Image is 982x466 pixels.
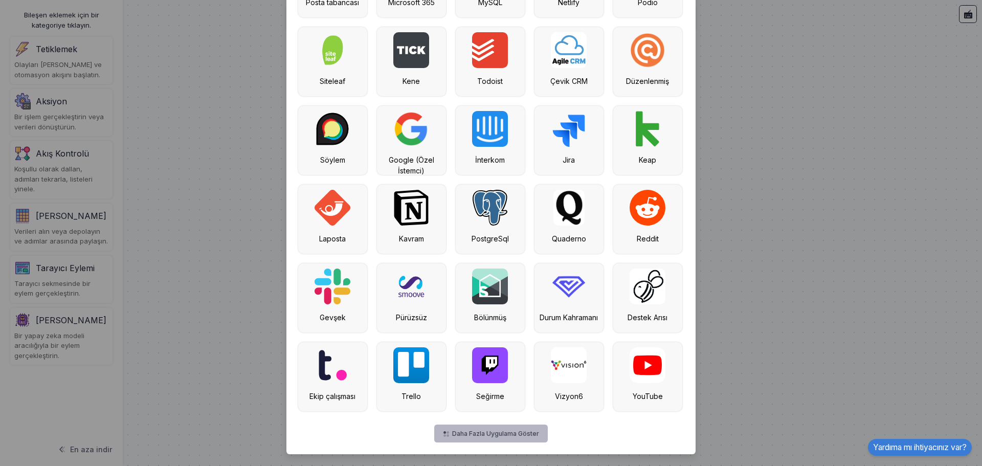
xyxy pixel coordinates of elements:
img: twitch.png [472,347,508,383]
font: Google (Özel İstemci) [389,156,434,175]
font: Seğirme [476,392,504,401]
font: Siteleaf [320,77,345,85]
font: Destek Arısı [628,313,667,322]
img: curated.png [630,32,665,68]
img: agile-crm.png [551,32,587,68]
img: jira.svg [551,111,587,147]
font: Jira [563,156,575,164]
img: laposta.png [315,190,350,226]
button: Daha Fazla Uygulama Göster [434,425,548,442]
font: PostgreSql [472,234,509,243]
font: İnterkom [475,156,505,164]
img: vision6.jpg [551,347,587,383]
font: Trello [401,392,421,401]
img: intercom.png [472,111,508,147]
font: Durum Kahramanı [540,313,598,322]
font: Laposta [319,234,346,243]
font: Todoist [477,77,503,85]
img: siteleaf.jpg [315,32,350,68]
img: quaderno.jpg [553,190,585,226]
img: keap.png [630,111,665,147]
font: Söylem [320,156,345,164]
img: reddit.svg [630,190,665,226]
font: Keap [639,156,656,164]
img: postgresql.svg [473,190,507,226]
img: status-hero.jpg [551,269,587,304]
font: Vizyon6 [555,392,583,401]
img: notion.svg [393,190,429,226]
font: Daha Fazla Uygulama Göster [452,430,539,437]
img: google.png [393,111,429,147]
font: Ekip çalışması [309,392,355,401]
font: Bölünmüş [474,313,506,322]
font: Kavram [399,234,424,243]
img: todoist.png [472,32,508,68]
font: YouTube [633,392,663,401]
img: tick.png [393,32,429,68]
img: slack.svg [315,269,350,304]
img: supportbee.png [630,269,665,304]
img: youtube.svg [630,347,665,383]
font: Reddit [637,234,659,243]
img: teamwork.svg [318,347,347,383]
img: splitwise.png [472,269,508,304]
font: Pürüzsüz [396,313,427,322]
font: Yardıma mı ihtiyacınız var? [873,442,967,452]
img: discourse.png [315,111,350,147]
img: trello.svg [393,347,429,383]
font: Quaderno [552,234,586,243]
font: Çevik CRM [550,77,588,85]
img: smoove.png [393,269,429,304]
font: Gevşek [320,313,346,322]
font: Kene [403,77,420,85]
font: Düzenlenmiş [626,77,669,85]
